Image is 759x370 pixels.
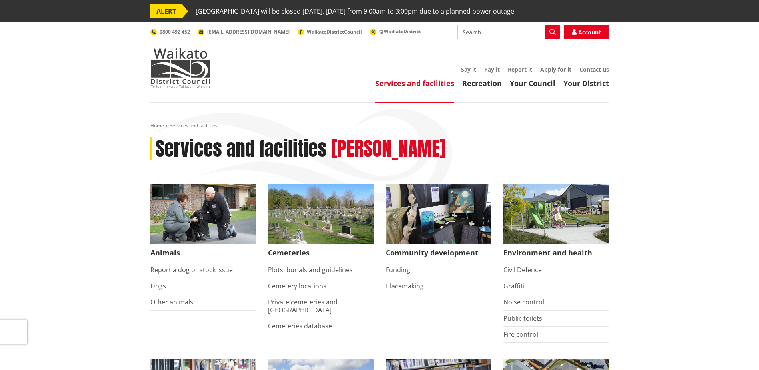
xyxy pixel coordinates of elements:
a: Recreation [462,78,502,88]
span: WaikatoDistrictCouncil [307,28,362,35]
a: Say it [461,66,476,73]
a: Home [150,122,164,129]
img: Waikato District Council - Te Kaunihera aa Takiwaa o Waikato [150,48,210,88]
span: [GEOGRAPHIC_DATA] will be closed [DATE], [DATE] from 9:00am to 3:00pm due to a planned power outage. [196,4,516,18]
input: Search input [457,25,560,39]
span: Community development [386,244,491,262]
a: Graffiti [503,282,525,290]
span: 0800 492 452 [160,28,190,35]
a: Noise control [503,298,544,306]
a: WaikatoDistrictCouncil [298,28,362,35]
h2: [PERSON_NAME] [331,137,446,161]
span: Cemeteries [268,244,374,262]
a: Placemaking [386,282,424,290]
img: New housing in Pokeno [503,184,609,244]
a: Your Council [510,78,555,88]
a: Fire control [503,330,538,339]
a: Matariki Travelling Suitcase Art Exhibition Community development [386,184,491,262]
a: Cemeteries database [268,322,332,330]
a: Your District [563,78,609,88]
a: New housing in Pokeno Environment and health [503,184,609,262]
h1: Services and facilities [156,137,327,161]
span: Environment and health [503,244,609,262]
span: @WaikatoDistrict [379,28,421,35]
a: Pay it [484,66,500,73]
a: Plots, burials and guidelines [268,265,353,274]
a: Dogs [150,282,166,290]
img: Matariki Travelling Suitcase Art Exhibition [386,184,491,244]
span: Services and facilities [170,122,218,129]
a: Civil Defence [503,265,542,274]
img: Animal Control [150,184,256,244]
nav: breadcrumb [150,123,609,129]
a: [EMAIL_ADDRESS][DOMAIN_NAME] [198,28,290,35]
a: Other animals [150,298,193,306]
a: Report it [508,66,532,73]
a: Funding [386,265,410,274]
span: ALERT [150,4,182,18]
a: Services and facilities [375,78,454,88]
span: [EMAIL_ADDRESS][DOMAIN_NAME] [207,28,290,35]
a: Cemetery locations [268,282,326,290]
a: Apply for it [540,66,571,73]
img: Huntly Cemetery [268,184,374,244]
a: Huntly Cemetery Cemeteries [268,184,374,262]
a: Report a dog or stock issue [150,265,233,274]
a: Contact us [579,66,609,73]
span: Animals [150,244,256,262]
a: 0800 492 452 [150,28,190,35]
a: Public toilets [503,314,542,323]
a: Account [564,25,609,39]
a: Waikato District Council Animal Control team Animals [150,184,256,262]
a: @WaikatoDistrict [370,28,421,35]
a: Private cemeteries and [GEOGRAPHIC_DATA] [268,298,338,314]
